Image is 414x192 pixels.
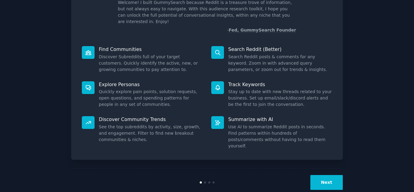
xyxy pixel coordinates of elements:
dd: Discover Subreddits full of your target customers. Quickly identify the active, new, or growing c... [99,54,203,73]
p: Summarize with AI [228,116,332,123]
button: Next [310,175,343,190]
p: Discover Community Trends [99,116,203,123]
dd: Use AI to summarize Reddit posts in seconds. Find patterns within hundreds of posts/comments with... [228,124,332,149]
dd: Quickly explore pain points, solution requests, open questions, and spending patterns for people ... [99,89,203,108]
div: - [227,27,296,33]
dd: See the top subreddits by activity, size, growth, and engagement. Filter to find new breakout com... [99,124,203,143]
dd: Stay up to date with new threads related to your business. Set up email/slack/discord alerts and ... [228,89,332,108]
p: Explore Personas [99,81,203,88]
p: Find Communities [99,46,203,52]
dd: Search Reddit posts & comments for any keyword. Zoom in with advanced query parameters, or zoom o... [228,54,332,73]
a: Fed, GummySearch Founder [229,28,296,33]
p: Track Keywords [228,81,332,88]
p: Search Reddit (Better) [228,46,332,52]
